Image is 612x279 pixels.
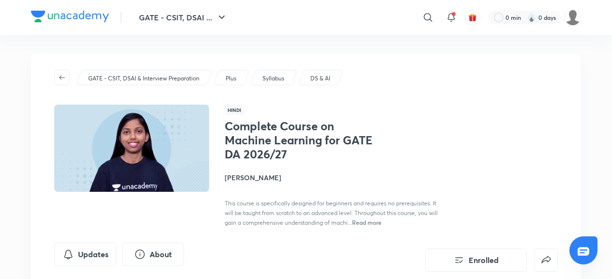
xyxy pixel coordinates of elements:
img: Thumbnail [53,104,211,193]
button: Enrolled [425,248,527,272]
button: About [122,243,184,266]
button: Updates [54,243,116,266]
h4: [PERSON_NAME] [225,172,442,183]
p: Plus [226,74,236,83]
p: GATE - CSIT, DSAI & Interview Preparation [88,74,199,83]
a: GATE - CSIT, DSAI & Interview Preparation [87,74,201,83]
span: Hindi [225,105,244,115]
img: ABHINAV PANWAR [565,9,581,26]
button: GATE - CSIT, DSAI ... [133,8,233,27]
p: DS & AI [310,74,330,83]
img: avatar [468,13,477,22]
a: DS & AI [309,74,332,83]
span: This course is specifically designed for beginners and requires no prerequisites. It will be taug... [225,200,438,226]
img: streak [527,13,536,22]
img: Company Logo [31,11,109,22]
h1: Complete Course on Machine Learning for GATE DA 2026/27 [225,119,383,161]
a: Company Logo [31,11,109,25]
span: Read more [352,218,382,226]
button: avatar [465,10,480,25]
p: Syllabus [262,74,284,83]
a: Plus [224,74,238,83]
a: Syllabus [261,74,286,83]
button: false [535,248,558,272]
